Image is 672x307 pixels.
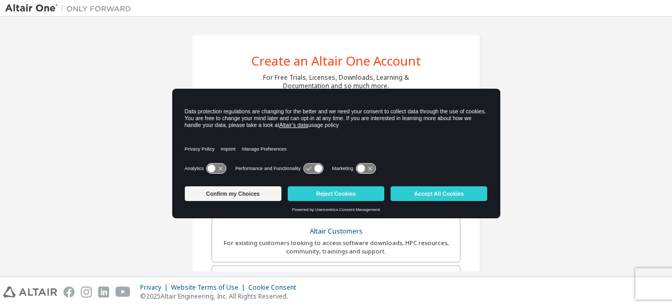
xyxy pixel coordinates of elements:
[3,287,57,298] img: altair_logo.svg
[218,239,454,256] div: For existing customers looking to access software downloads, HPC resources, community, trainings ...
[140,292,302,301] p: © 2025 Altair Engineering, Inc. All Rights Reserved.
[98,287,109,298] img: linkedin.svg
[263,73,409,90] div: For Free Trials, Licenses, Downloads, Learning & Documentation and so much more.
[81,287,92,298] img: instagram.svg
[115,287,131,298] img: youtube.svg
[171,283,248,292] div: Website Terms of Use
[218,224,454,239] div: Altair Customers
[251,55,421,67] div: Create an Altair One Account
[64,287,75,298] img: facebook.svg
[140,283,171,292] div: Privacy
[5,3,136,14] img: Altair One
[248,283,302,292] div: Cookie Consent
